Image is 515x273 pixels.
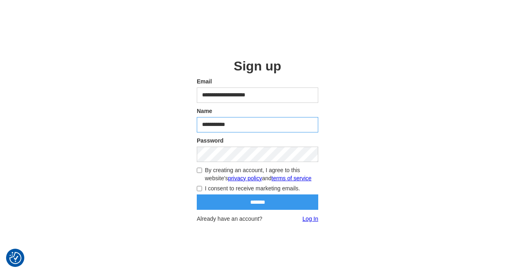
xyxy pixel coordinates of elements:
[197,59,318,73] h2: Sign up
[197,136,318,145] label: Password
[197,77,318,85] label: Email
[197,168,202,173] input: By creating an account, I agree to this website'sprivacy policyandterms of service
[272,174,312,182] a: terms of service
[228,174,262,182] a: privacy policy
[205,166,318,182] span: By creating an account, I agree to this website's and
[205,184,300,192] span: I consent to receive marketing emails.
[9,252,21,264] button: Consent Preferences
[302,215,318,223] a: Log In
[9,252,21,264] img: Revisit consent button
[197,107,318,115] label: Name
[197,186,202,191] input: I consent to receive marketing emails.
[197,215,262,223] span: Already have an account?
